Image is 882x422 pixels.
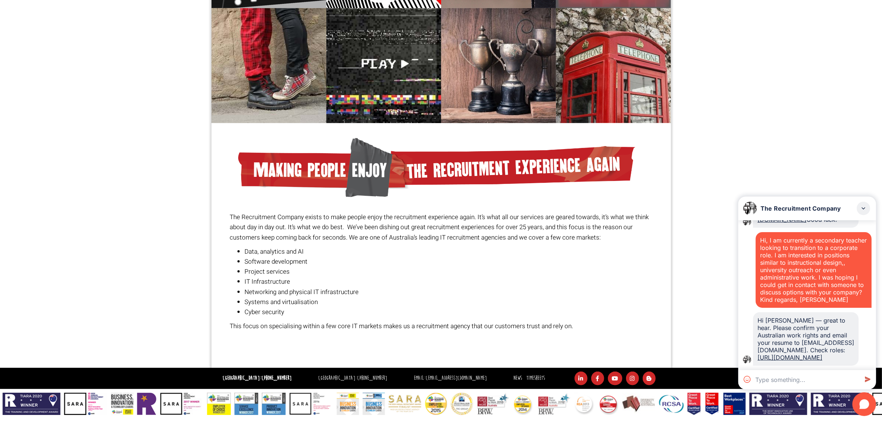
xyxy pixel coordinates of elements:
a: [PHONE_NUMBER] [357,375,387,382]
p: This focus on specialising within a few core IT markets makes us a recruitment agency that our cu... [230,321,652,331]
li: Networking and physical IT infrastructure [244,287,652,297]
strong: [GEOGRAPHIC_DATA]: [223,375,292,382]
li: Cyber security [244,307,652,317]
li: IT Infrastructure [244,277,652,287]
li: [GEOGRAPHIC_DATA]: [316,373,389,384]
p: The Recruitment Company exists to make people enjoy the recruitment experience again. It’s what a... [230,212,652,243]
li: Systems and virtualisation [244,297,652,307]
a: [EMAIL_ADDRESS][DOMAIN_NAME] [426,375,487,382]
h1: Recruitment Company in [GEOGRAPHIC_DATA] [230,339,652,353]
li: Software development [244,257,652,267]
li: Project services [244,267,652,277]
a: News [513,375,522,382]
li: Data, analytics and AI [244,247,652,257]
a: Timesheets [526,375,545,382]
li: Email: [412,373,489,384]
img: Making People Enjoy The Recruitment Experiance again [238,138,635,197]
a: [PHONE_NUMBER] [262,375,292,382]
